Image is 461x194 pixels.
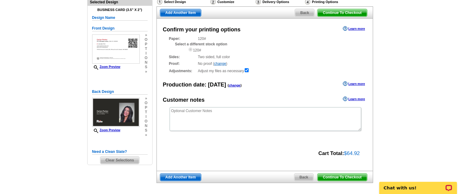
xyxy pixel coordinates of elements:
[163,26,241,34] div: Confirm your printing options
[169,61,196,66] strong: Proof:
[145,115,147,119] span: i
[92,34,140,64] img: small-thumb.jpg
[294,173,314,181] a: Back
[145,110,147,115] span: t
[92,149,148,155] h5: Need a Clean Slate?
[160,9,201,16] span: Add Another Item
[100,157,139,164] span: Clear Selections
[145,128,147,133] span: s
[229,83,241,87] a: change
[208,82,226,88] span: [DATE]
[169,36,361,53] div: 120#
[145,96,147,101] span: »
[92,15,148,21] h5: Design Name
[214,62,226,66] a: change
[145,65,147,69] span: s
[375,175,461,194] iframe: LiveChat chat widget
[169,36,196,41] strong: Paper:
[295,9,315,17] a: Back
[160,174,201,181] span: Add Another Item
[228,83,242,87] span: ( )
[145,42,147,47] span: p
[344,150,360,156] span: $64.92
[145,101,147,105] span: o
[169,54,361,60] div: Two sided, full color
[343,97,365,101] a: Learn more
[169,54,196,60] strong: Sides:
[169,61,361,66] div: No proof ( )
[160,9,201,17] a: Add Another Item
[163,96,205,104] div: Customer notes
[318,9,367,16] span: Continue To Checkout
[92,89,148,95] h5: Back Design
[145,56,147,60] span: o
[295,9,314,16] span: Back
[145,119,147,124] span: o
[343,81,365,86] a: Learn more
[145,60,147,65] span: n
[319,150,344,156] strong: Cart Total:
[145,33,147,37] span: »
[92,129,121,132] a: Zoom Preview
[145,37,147,42] span: o
[92,8,148,12] h4: Business Card (3.5" x 2")
[294,174,314,181] span: Back
[163,81,242,89] div: Production date:
[175,42,227,46] strong: Select a different stock option
[343,26,365,31] a: Learn more
[145,69,147,74] span: »
[145,105,147,110] span: p
[145,51,147,56] span: i
[92,65,121,69] a: Zoom Preview
[145,124,147,128] span: n
[92,26,148,31] h5: Front Design
[160,173,201,181] a: Add Another Item
[169,68,361,74] div: Adjust my files as necessary
[188,47,361,53] div: 120#
[318,174,367,181] span: Continue To Checkout
[145,47,147,51] span: t
[169,68,196,74] strong: Adjustments:
[145,133,147,137] span: »
[92,98,140,127] img: small-thumb.jpg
